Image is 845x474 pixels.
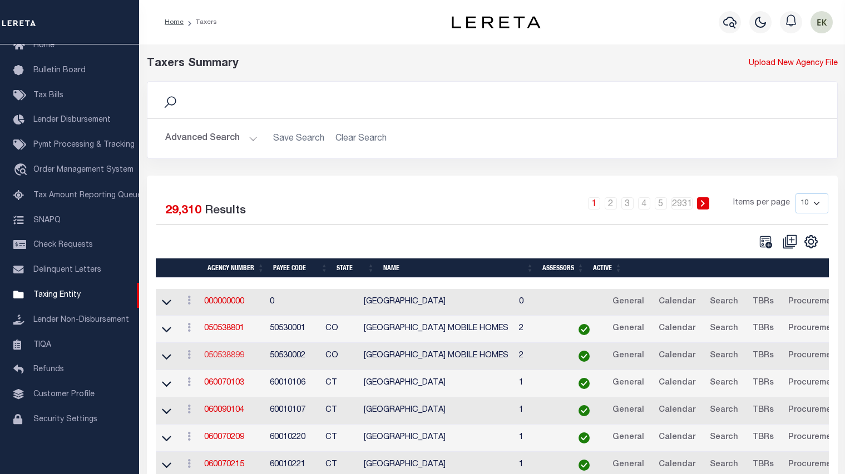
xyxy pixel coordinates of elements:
span: Check Requests [33,241,93,249]
a: Procurement [783,293,844,311]
a: Calendar [654,429,700,447]
a: Home [165,19,184,26]
div: Taxers Summary [147,56,661,72]
a: Search [705,429,743,447]
td: 60010107 [265,397,321,425]
a: 050538801 [204,325,244,332]
td: CT [321,370,360,397]
a: Search [705,375,743,392]
td: CO [321,316,360,343]
a: Calendar [654,347,700,365]
span: Lender Non-Disbursement [33,316,129,324]
span: SNAPQ [33,216,61,224]
span: Pymt Processing & Tracking [33,141,135,149]
td: [GEOGRAPHIC_DATA] [359,289,515,316]
span: Customer Profile [33,391,95,398]
a: Procurement [783,375,844,392]
a: 1 [588,197,600,209]
img: check-icon-green.svg [579,460,590,471]
td: 50530002 [265,343,321,370]
a: General [607,347,649,365]
td: 0 [265,289,321,316]
a: Calendar [654,375,700,392]
span: Home [33,42,55,49]
td: 60010220 [265,425,321,452]
a: TBRs [748,320,779,338]
td: [GEOGRAPHIC_DATA] MOBILE HOMES [359,316,515,343]
a: Calendar [654,456,700,474]
span: Tax Bills [33,92,63,99]
img: check-icon-green.svg [579,351,590,362]
a: Search [705,320,743,338]
th: State: activate to sort column ascending [332,258,379,278]
td: 50530001 [265,316,321,343]
a: Calendar [654,320,700,338]
a: 050538899 [204,352,244,360]
th: Active: activate to sort column ascending [589,258,626,278]
a: Search [705,293,743,311]
a: Calendar [654,293,700,311]
a: TBRs [748,402,779,420]
th: Assessors: activate to sort column ascending [538,258,589,278]
a: TBRs [748,375,779,392]
th: Name: activate to sort column ascending [379,258,538,278]
a: 2 [605,197,617,209]
span: Tax Amount Reporting Queue [33,192,142,199]
i: travel_explore [13,163,31,178]
a: TBRs [748,293,779,311]
a: Search [705,456,743,474]
a: General [607,375,649,392]
a: Upload New Agency File [749,58,838,70]
a: General [607,320,649,338]
span: Order Management System [33,166,134,174]
td: 1 [515,370,565,397]
a: Search [705,347,743,365]
a: 060070215 [204,461,244,468]
a: TBRs [748,347,779,365]
td: 1 [515,397,565,425]
a: Procurement [783,402,844,420]
a: TBRs [748,429,779,447]
a: 060090104 [204,406,244,414]
td: 1 [515,425,565,452]
td: CT [321,425,360,452]
span: Delinquent Letters [33,266,101,274]
img: check-icon-green.svg [579,432,590,443]
a: Procurement [783,347,844,365]
a: General [607,402,649,420]
img: check-icon-green.svg [579,405,590,416]
a: Procurement [783,429,844,447]
span: Security Settings [33,416,97,423]
img: check-icon-green.svg [579,378,590,389]
a: 2931 [671,197,693,209]
td: CO [321,343,360,370]
li: Taxers [184,17,217,27]
td: 0 [515,289,565,316]
a: 3 [621,197,634,209]
a: TBRs [748,456,779,474]
a: Procurement [783,456,844,474]
td: 2 [515,316,565,343]
a: 5 [655,197,667,209]
td: [GEOGRAPHIC_DATA] [359,425,515,452]
span: TIQA [33,341,51,348]
td: [GEOGRAPHIC_DATA] MOBILE HOMES [359,343,515,370]
a: General [607,456,649,474]
td: [GEOGRAPHIC_DATA] [359,397,515,425]
a: 060070209 [204,433,244,441]
td: 60010106 [265,370,321,397]
label: Results [205,202,246,220]
a: 060070103 [204,379,244,387]
span: Refunds [33,366,64,373]
td: 2 [515,343,565,370]
span: Lender Disbursement [33,116,111,124]
a: General [607,293,649,311]
span: 29,310 [165,205,201,217]
button: Advanced Search [165,128,258,149]
span: Taxing Entity [33,291,81,299]
span: Bulletin Board [33,67,86,74]
img: logo-dark.svg [452,16,541,28]
a: Search [705,402,743,420]
a: Calendar [654,402,700,420]
a: 4 [638,197,650,209]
